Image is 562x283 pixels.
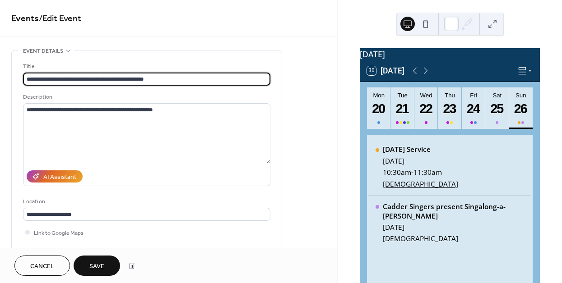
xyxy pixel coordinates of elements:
[364,64,408,78] button: 30[DATE]
[39,10,81,27] span: / Edit Event
[383,223,525,232] div: [DATE]
[411,168,413,177] span: -
[367,87,390,129] button: Mon20
[441,92,459,99] div: Thu
[27,170,83,183] button: AI Assistant
[512,92,530,99] div: Sun
[489,101,505,117] div: 25
[488,92,506,99] div: Sat
[370,92,388,99] div: Mon
[462,87,485,129] button: Fri24
[360,48,540,60] div: [DATE]
[414,87,438,129] button: Wed22
[30,262,54,271] span: Cancel
[89,262,104,271] span: Save
[413,168,442,177] span: 11:30am
[485,87,509,129] button: Sat25
[74,256,120,276] button: Save
[23,46,63,56] span: Event details
[390,87,414,129] button: Tue21
[464,92,483,99] div: Fri
[43,173,76,182] div: AI Assistant
[418,101,434,117] div: 22
[509,87,533,129] button: Sun26
[438,87,461,129] button: Thu23
[23,197,269,206] div: Location
[371,101,387,117] div: 20
[395,101,411,117] div: 21
[417,92,435,99] div: Wed
[11,10,39,27] a: Events
[383,168,411,177] span: 10:30am
[393,92,411,99] div: Tue
[383,234,525,243] div: [DEMOGRAPHIC_DATA]
[442,101,458,117] div: 23
[383,145,458,154] div: [DATE] Service
[23,62,269,71] div: Title
[513,101,529,117] div: 26
[383,202,525,221] div: Cadder Singers present Singalong-a-[PERSON_NAME]
[383,156,458,166] div: [DATE]
[465,101,482,117] div: 24
[23,92,269,102] div: Description
[34,228,84,238] span: Link to Google Maps
[383,179,458,189] a: [DEMOGRAPHIC_DATA]
[14,256,70,276] button: Cancel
